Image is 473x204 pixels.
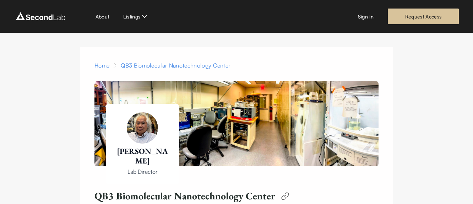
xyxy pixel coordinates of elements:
[121,61,230,70] div: QB3 Biomolecular Nanotechnology Center
[123,12,149,21] button: Listings
[116,146,169,166] h1: [PERSON_NAME]
[127,112,158,144] img: Paul Lum
[278,189,292,203] img: edit
[94,61,109,70] a: Home
[388,9,459,24] a: Request Access
[96,13,109,20] a: About
[358,13,374,20] a: Sign in
[94,190,275,202] h1: QB3 Biomolecular Nanotechnology Center
[116,167,169,176] p: Lab Director
[14,11,67,22] img: logo
[94,81,379,166] img: Paul Lum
